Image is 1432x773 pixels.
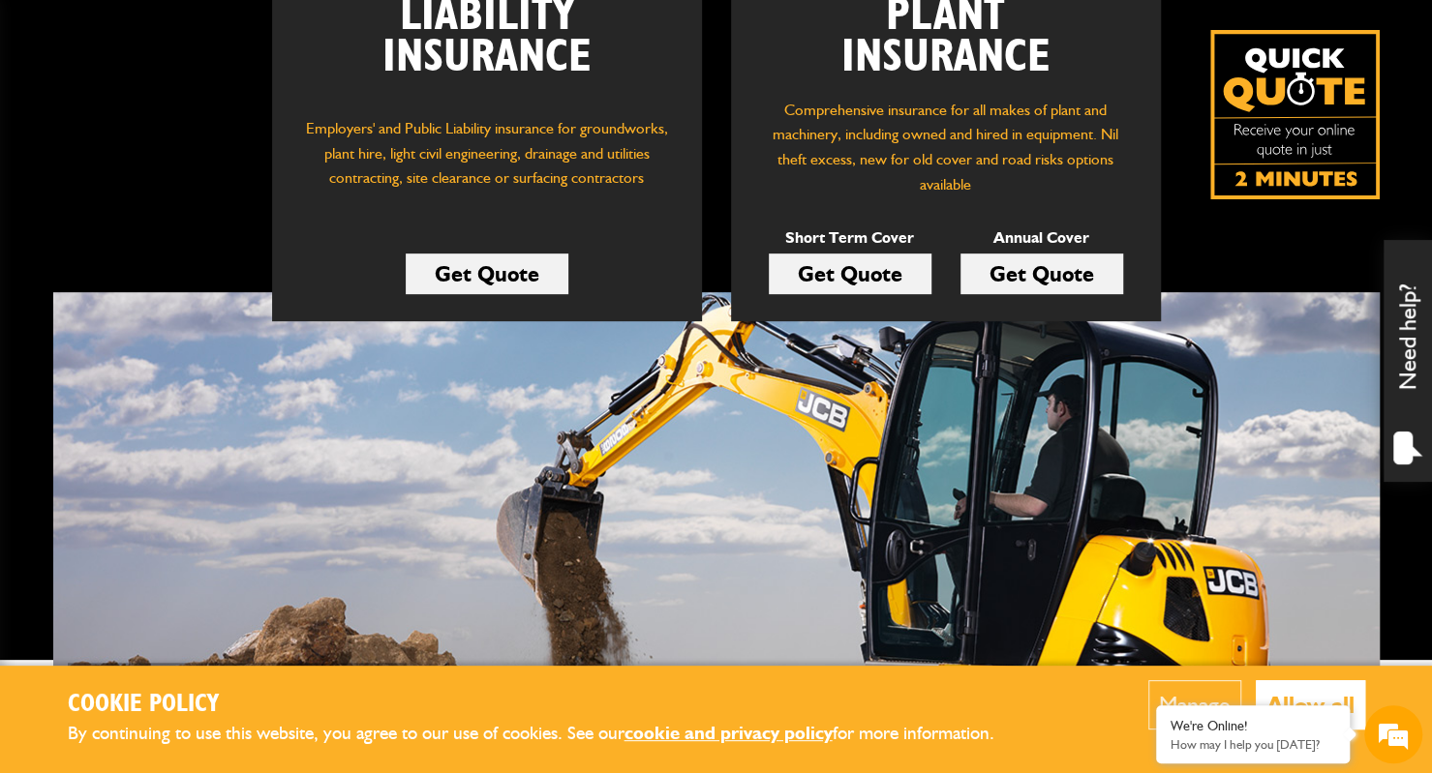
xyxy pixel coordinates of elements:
[68,690,1026,720] h2: Cookie Policy
[1210,30,1380,199] a: Get your insurance quote isn just 2-minutes
[301,116,673,209] p: Employers' and Public Liability insurance for groundworks, plant hire, light civil engineering, d...
[760,98,1132,196] p: Comprehensive insurance for all makes of plant and machinery, including owned and hired in equipm...
[1171,718,1335,734] div: We're Online!
[68,719,1026,749] p: By continuing to use this website, you agree to our use of cookies. See our for more information.
[769,225,931,251] p: Short Term Cover
[1256,680,1365,729] button: Allow all
[625,722,833,744] a: cookie and privacy policy
[960,253,1123,294] a: Get Quote
[769,253,931,294] a: Get Quote
[1148,680,1241,729] button: Manage
[406,253,568,294] a: Get Quote
[1384,240,1432,482] div: Need help?
[1171,737,1335,752] p: How may I help you today?
[1210,30,1380,199] img: Quick Quote
[960,225,1123,251] p: Annual Cover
